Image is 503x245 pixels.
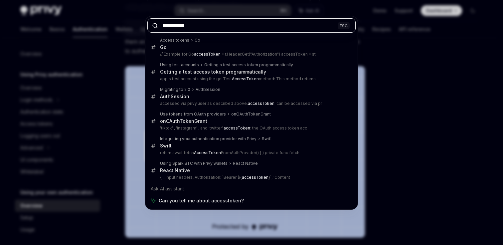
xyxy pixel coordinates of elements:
p: accessed via privy.user as described above. : can be accessed via pr [160,101,342,106]
div: Integrating your authentication provider with Privy [160,136,256,141]
div: Access tokens [160,38,189,43]
div: onOAuthTokenGrant [160,118,207,124]
b: accessToken [194,52,221,57]
p: 'tiktok' , 'instagram' , and 'twitter'. : the OAuth access token acc [160,125,342,131]
div: Using Spark BTC with Privy wallets [160,161,228,166]
div: Using test accounts [160,62,199,68]
b: accessToken [248,101,274,106]
b: AccessToken [232,76,259,81]
div: Getting a test access token programmatically [204,62,293,68]
div: AuthSession [160,94,189,100]
div: Swift [160,143,172,149]
span: Can you tell me about accesstoken? [159,197,244,204]
div: Migrating to 2.0 [160,87,190,92]
p: app's test account using the getTest method: This method returns [160,76,342,82]
div: Use tokens from OAuth providers [160,112,226,117]
div: Go [160,44,167,50]
div: AuthSession [196,87,220,92]
div: Getting a test access token programmatically [160,69,266,75]
div: React Native [160,167,190,173]
p: return await fetch FromAuthProvider() } ) private func fetch [160,150,342,155]
b: accessToken [242,175,268,180]
b: AccessToken [194,150,221,155]
div: Go [195,38,200,43]
div: onOAuthTokenGrant [231,112,271,117]
p: // Example for Go := r.Header.Get("Authorization") accessToken = st [160,52,342,57]
p: { ...input.headers, Authorization: `Bearer ${ }`, 'Content [160,175,342,180]
div: ESC [338,22,350,29]
div: Swift [262,136,272,141]
div: React Native [233,161,258,166]
div: Ask AI assistant [147,183,356,195]
b: accessToken [224,125,250,130]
